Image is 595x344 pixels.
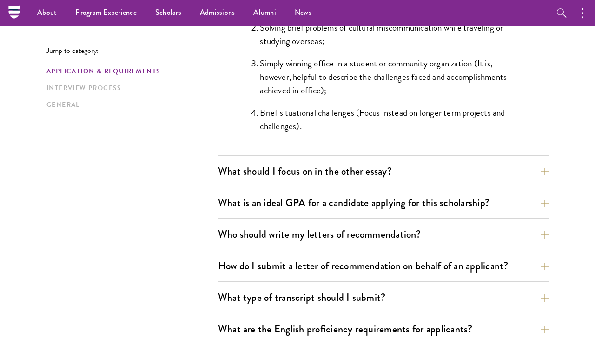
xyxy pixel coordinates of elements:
a: General [46,100,212,110]
button: What are the English proficiency requirements for applicants? [218,318,549,339]
li: Simply winning office in a student or community organization (It is, however, helpful to describe... [260,57,516,97]
li: Solving brief problems of cultural miscommunication while traveling or studying overseas; [260,21,516,48]
button: What is an ideal GPA for a candidate applying for this scholarship? [218,192,549,213]
button: How do I submit a letter of recommendation on behalf of an applicant? [218,255,549,276]
a: Interview Process [46,83,212,93]
button: Who should write my letters of recommendation? [218,224,549,245]
button: What should I focus on in the other essay? [218,161,549,182]
p: Jump to category: [46,46,218,55]
li: Brief situational challenges (Focus instead on longer term projects and challenges). [260,106,516,133]
a: Application & Requirements [46,66,212,76]
button: What type of transcript should I submit? [218,287,549,308]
